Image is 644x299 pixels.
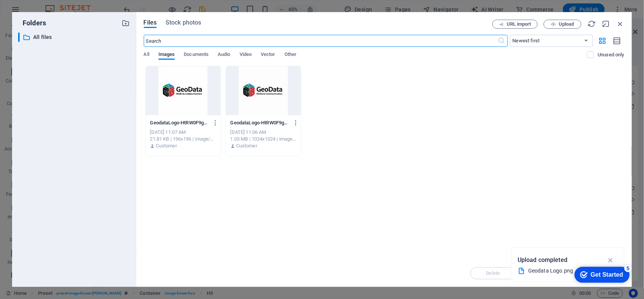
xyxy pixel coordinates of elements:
[598,51,624,58] p: Displays only files that are not in use on the website. Files added during this session can still...
[56,2,63,9] div: 5
[184,50,209,60] span: Documents
[22,8,55,15] div: Get Started
[602,20,610,28] i: Minimize
[144,18,157,27] span: Files
[150,119,209,126] p: GeodataLogo-HtRW0F9gFnwYkgSwaqo8Ow-IGEUTel4bckgbqXoka746Q.png
[261,50,275,60] span: Vector
[18,33,20,42] div: ​
[158,50,175,60] span: Images
[231,136,297,143] div: 1.05 MB | 1024x1024 | image/png
[528,266,601,275] div: Geodata Logo.png
[492,20,538,29] button: URL import
[33,33,116,42] p: All files
[587,20,596,28] i: Reload
[54,292,59,297] button: 1
[144,50,149,60] span: All
[240,50,252,60] span: Video
[544,20,581,29] button: Upload
[6,4,61,20] div: Get Started 5 items remaining, 0% complete
[218,50,230,60] span: Audio
[518,255,567,265] p: Upload completed
[150,136,216,143] div: 21.81 KB | 196x196 | image/png
[284,50,297,60] span: Other
[559,22,574,26] span: Upload
[122,19,130,27] i: Create new folder
[231,119,290,126] p: GeodataLogo-HtRW0F9gFnwYkgSwaqo8Ow.png
[616,20,624,28] i: Close
[507,22,531,26] span: URL import
[156,143,177,149] p: Customer
[236,143,257,149] p: Customer
[144,35,498,47] input: Search
[18,18,46,28] p: Folders
[150,129,216,136] div: [DATE] 11:07 AM
[231,129,297,136] div: [DATE] 11:06 AM
[166,18,201,27] span: Stock photos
